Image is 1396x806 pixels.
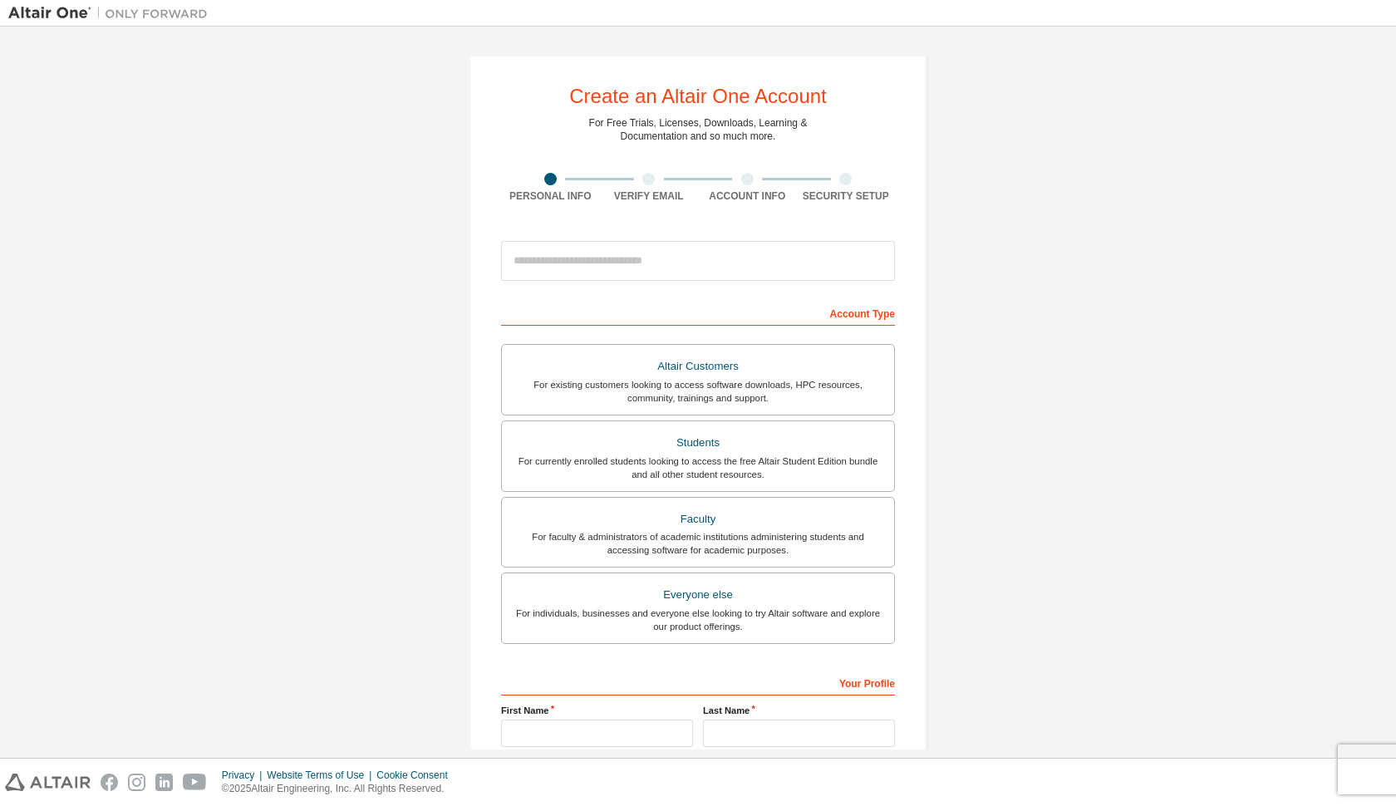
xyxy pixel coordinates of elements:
[589,116,808,143] div: For Free Trials, Licenses, Downloads, Learning & Documentation and so much more.
[501,189,600,203] div: Personal Info
[8,5,216,22] img: Altair One
[569,86,827,106] div: Create an Altair One Account
[222,782,458,796] p: © 2025 Altair Engineering, Inc. All Rights Reserved.
[512,508,884,531] div: Faculty
[512,583,884,607] div: Everyone else
[222,769,267,782] div: Privacy
[512,455,884,481] div: For currently enrolled students looking to access the free Altair Student Edition bundle and all ...
[512,378,884,405] div: For existing customers looking to access software downloads, HPC resources, community, trainings ...
[512,431,884,455] div: Students
[128,774,145,791] img: instagram.svg
[5,774,91,791] img: altair_logo.svg
[376,769,457,782] div: Cookie Consent
[267,769,376,782] div: Website Terms of Use
[155,774,173,791] img: linkedin.svg
[501,299,895,326] div: Account Type
[703,704,895,717] label: Last Name
[512,355,884,378] div: Altair Customers
[501,704,693,717] label: First Name
[698,189,797,203] div: Account Info
[600,189,699,203] div: Verify Email
[501,669,895,695] div: Your Profile
[512,607,884,633] div: For individuals, businesses and everyone else looking to try Altair software and explore our prod...
[183,774,207,791] img: youtube.svg
[101,774,118,791] img: facebook.svg
[797,189,896,203] div: Security Setup
[512,530,884,557] div: For faculty & administrators of academic institutions administering students and accessing softwa...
